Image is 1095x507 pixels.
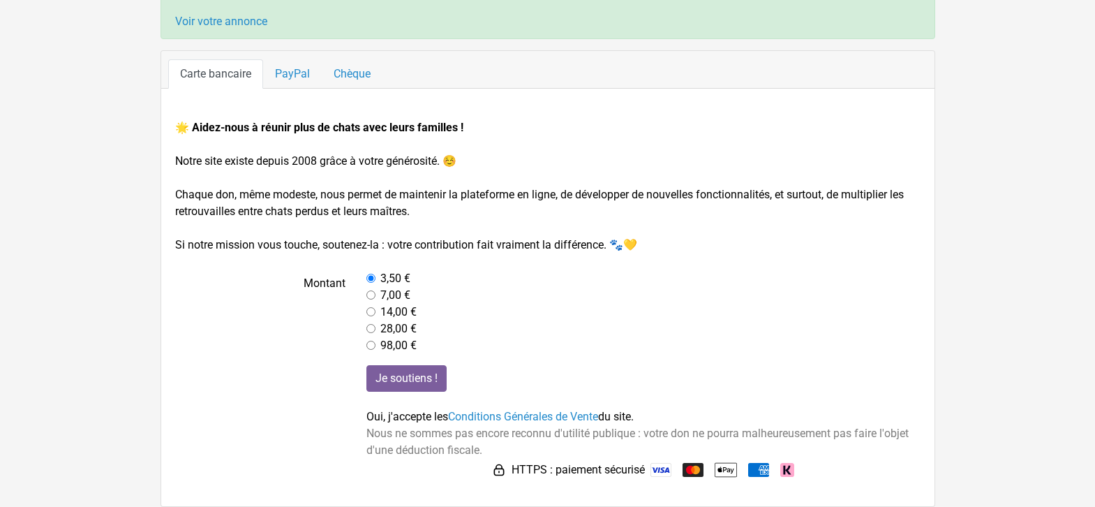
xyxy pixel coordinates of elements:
[168,59,263,89] a: Carte bancaire
[715,459,737,481] img: Apple Pay
[380,304,417,321] label: 14,00 €
[175,121,463,134] strong: 🌟 Aidez-nous à réunir plus de chats avec leurs familles !
[165,270,357,354] label: Montant
[748,463,769,477] img: American Express
[263,59,322,89] a: PayPal
[175,119,921,481] form: Notre site existe depuis 2008 grâce à votre générosité. ☺️ Chaque don, même modeste, nous permet ...
[380,321,417,337] label: 28,00 €
[780,463,794,477] img: Klarna
[380,287,410,304] label: 7,00 €
[448,410,598,423] a: Conditions Générales de Vente
[380,270,410,287] label: 3,50 €
[366,365,447,392] input: Je soutiens !
[322,59,382,89] a: Chèque
[380,337,417,354] label: 98,00 €
[683,463,703,477] img: Mastercard
[512,462,645,478] span: HTTPS : paiement sécurisé
[366,427,909,457] span: Nous ne sommes pas encore reconnu d'utilité publique : votre don ne pourra malheureusement pas fa...
[175,15,267,28] a: Voir votre annonce
[492,463,506,477] img: HTTPS : paiement sécurisé
[366,410,634,423] span: Oui, j'accepte les du site.
[650,463,671,477] img: Visa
